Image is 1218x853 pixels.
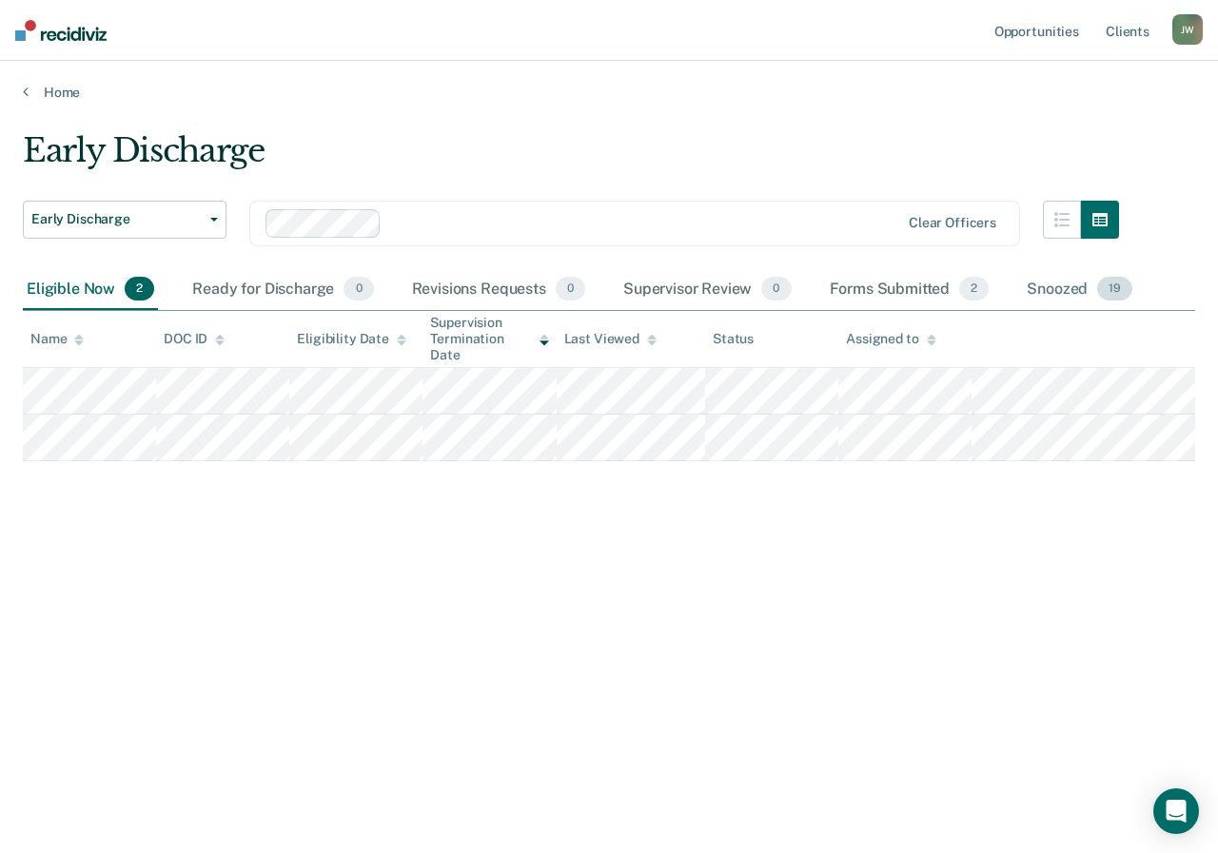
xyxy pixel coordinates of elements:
[713,331,754,347] div: Status
[909,215,996,231] div: Clear officers
[344,277,373,301] span: 0
[23,131,1119,185] div: Early Discharge
[1097,277,1132,301] span: 19
[23,84,1195,101] a: Home
[15,20,107,41] img: Recidiviz
[408,269,589,311] div: Revisions Requests0
[761,277,791,301] span: 0
[1153,788,1199,834] div: Open Intercom Messenger
[619,269,796,311] div: Supervisor Review0
[125,277,154,301] span: 2
[297,331,406,347] div: Eligibility Date
[164,331,225,347] div: DOC ID
[846,331,935,347] div: Assigned to
[556,277,585,301] span: 0
[564,331,657,347] div: Last Viewed
[826,269,993,311] div: Forms Submitted2
[1023,269,1136,311] div: Snoozed19
[30,331,84,347] div: Name
[430,315,548,362] div: Supervision Termination Date
[188,269,377,311] div: Ready for Discharge0
[31,211,203,227] span: Early Discharge
[1172,14,1203,45] button: JW
[1172,14,1203,45] div: J W
[23,201,226,239] button: Early Discharge
[23,269,158,311] div: Eligible Now2
[959,277,989,301] span: 2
